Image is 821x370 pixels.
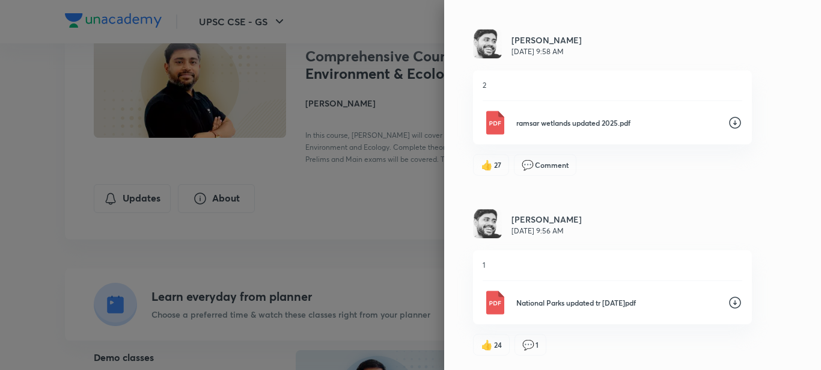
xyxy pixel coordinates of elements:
h6: [PERSON_NAME] [511,213,582,226]
p: 1 [483,260,742,271]
span: like [481,159,493,170]
h6: [PERSON_NAME] [511,34,582,46]
span: like [481,339,493,350]
span: comment [522,339,534,350]
p: ramsar wetlands updated 2025.pdf [516,117,718,128]
span: 1 [536,339,539,350]
img: Avatar [473,29,502,58]
span: 27 [494,159,501,170]
p: [DATE] 9:56 AM [511,226,582,236]
span: Comment [535,159,569,170]
p: [DATE] 9:58 AM [511,46,582,57]
p: 2 [483,80,742,91]
p: National Parks updated tr [DATE]pdf [516,297,718,308]
img: Pdf [483,291,507,315]
span: comment [522,159,534,170]
span: 24 [494,339,502,350]
img: Avatar [473,209,502,238]
img: Pdf [483,111,507,135]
